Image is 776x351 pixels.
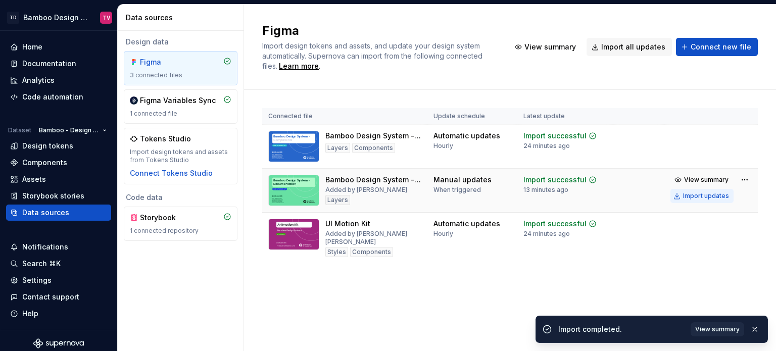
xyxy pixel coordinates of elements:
a: Settings [6,272,111,288]
a: Analytics [6,72,111,88]
div: TV [103,14,110,22]
button: Notifications [6,239,111,255]
a: Storybook1 connected repository [124,207,237,241]
div: Dataset [8,126,31,134]
span: View summary [695,325,740,333]
div: Import successful [523,219,587,229]
div: UI Motion Kit [325,219,370,229]
button: Import updates [670,189,734,203]
div: Analytics [22,75,55,85]
div: TD [7,12,19,24]
div: 3 connected files [130,71,231,79]
div: Design data [124,37,237,47]
div: When triggered [433,186,481,194]
div: Data sources [22,208,69,218]
div: Figma Variables Sync [140,95,216,106]
a: Code automation [6,89,111,105]
h2: Figma [262,23,498,39]
button: Bamboo - Design System [34,123,111,137]
div: 13 minutes ago [523,186,568,194]
a: Learn more [279,61,319,71]
button: Connect new file [676,38,758,56]
a: Figma Variables Sync1 connected file [124,89,237,124]
div: Notifications [22,242,68,252]
div: Bamboo Design System [23,13,88,23]
button: View summary [510,38,583,56]
div: Layers [325,195,350,205]
a: Home [6,39,111,55]
div: 1 connected repository [130,227,231,235]
div: Automatic updates [433,131,500,141]
div: Bamboo Design System - Documentation [325,175,421,185]
span: View summary [684,176,729,184]
div: Import successful [523,131,587,141]
div: Import updates [683,192,729,200]
th: Latest update [517,108,613,125]
button: Contact support [6,289,111,305]
div: Settings [22,275,52,285]
div: Documentation [22,59,76,69]
span: Connect new file [691,42,751,52]
div: Search ⌘K [22,259,61,269]
div: Import completed. [558,324,685,334]
div: Storybook stories [22,191,84,201]
button: Help [6,306,111,322]
div: Home [22,42,42,52]
svg: Supernova Logo [33,338,84,348]
div: Help [22,309,38,319]
div: Hourly [433,142,453,150]
a: Assets [6,171,111,187]
div: 1 connected file [130,110,231,118]
button: View summary [670,173,734,187]
a: Data sources [6,205,111,221]
div: Bamboo Design System - Components [325,131,421,141]
div: Automatic updates [433,219,500,229]
span: Import design tokens and assets, and update your design system automatically. Supernova can impor... [262,41,484,70]
div: Added by [PERSON_NAME] [325,186,407,194]
div: Manual updates [433,175,492,185]
div: Contact support [22,292,79,302]
a: Tokens StudioImport design tokens and assets from Tokens StudioConnect Tokens Studio [124,128,237,184]
button: View summary [691,322,744,336]
div: Tokens Studio [140,134,191,144]
div: Added by [PERSON_NAME] [PERSON_NAME] [325,230,421,246]
div: Data sources [126,13,239,23]
div: Design tokens [22,141,73,151]
div: Figma [140,57,188,67]
div: Components [352,143,395,153]
div: Import design tokens and assets from Tokens Studio [130,148,231,164]
button: Search ⌘K [6,256,111,272]
div: Storybook [140,213,188,223]
span: Bamboo - Design System [39,126,99,134]
div: Code automation [22,92,83,102]
a: Storybook stories [6,188,111,204]
button: TDBamboo Design SystemTV [2,7,115,28]
span: Import all updates [601,42,665,52]
a: Documentation [6,56,111,72]
a: Design tokens [6,138,111,154]
div: Components [350,247,393,257]
div: Assets [22,174,46,184]
th: Connected file [262,108,427,125]
button: Import all updates [587,38,672,56]
th: Update schedule [427,108,518,125]
span: . [277,63,320,70]
a: Figma3 connected files [124,51,237,85]
div: 24 minutes ago [523,142,570,150]
div: Hourly [433,230,453,238]
div: Components [22,158,67,168]
button: Connect Tokens Studio [130,168,213,178]
div: 24 minutes ago [523,230,570,238]
div: Code data [124,192,237,203]
div: Styles [325,247,348,257]
a: Components [6,155,111,171]
div: Layers [325,143,350,153]
span: View summary [524,42,576,52]
div: Import successful [523,175,587,185]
